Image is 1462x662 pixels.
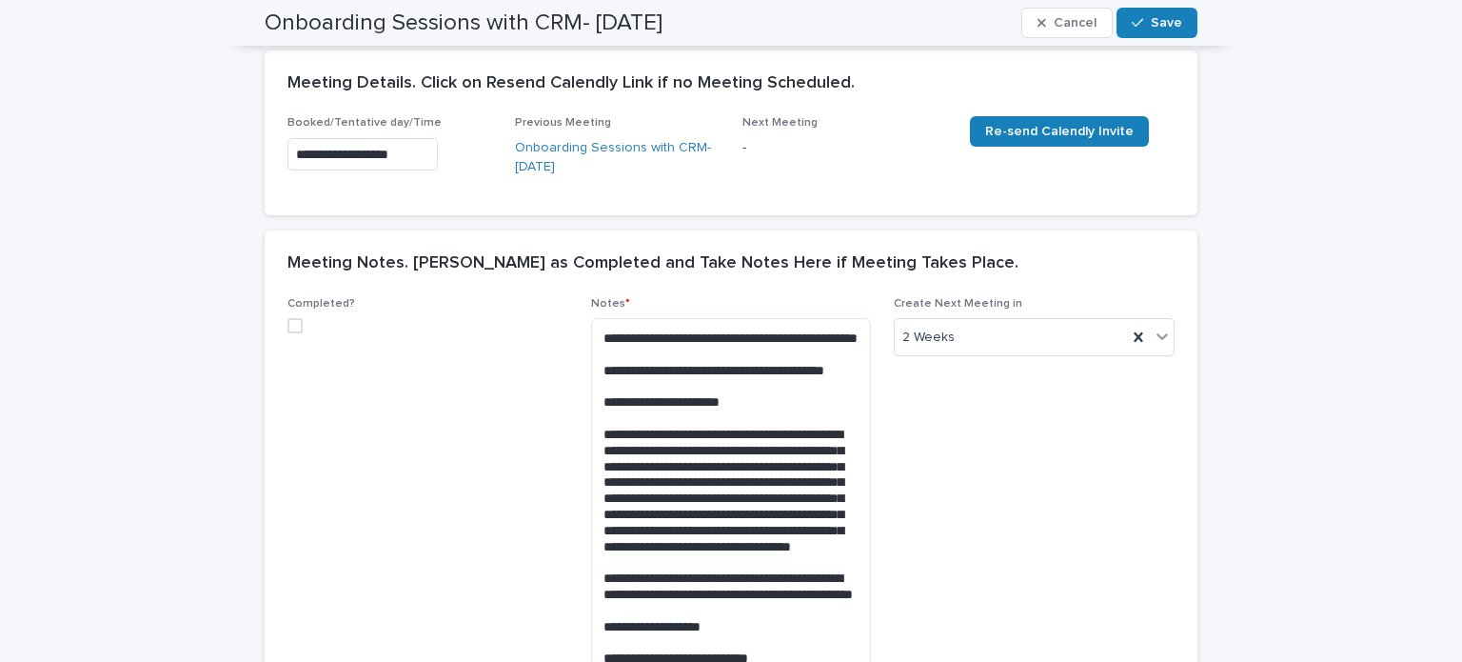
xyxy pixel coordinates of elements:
h2: Onboarding Sessions with CRM- [DATE] [265,10,662,37]
span: Re-send Calendly Invite [985,125,1134,138]
span: 2 Weeks [902,328,955,348]
a: Onboarding Sessions with CRM- [DATE] [515,138,720,178]
span: Booked/Tentative day/Time [287,117,442,129]
h2: Meeting Notes. [PERSON_NAME] as Completed and Take Notes Here if Meeting Takes Place. [287,253,1018,274]
h2: Meeting Details. Click on Resend Calendly Link if no Meeting Scheduled. [287,73,855,94]
span: Completed? [287,298,355,310]
p: - [742,138,947,158]
span: Cancel [1054,16,1096,30]
span: Notes [591,298,630,310]
span: Create Next Meeting in [894,298,1022,310]
span: Save [1151,16,1182,30]
span: Previous Meeting [515,117,611,129]
span: Next Meeting [742,117,818,129]
button: Save [1116,8,1197,38]
button: Cancel [1021,8,1113,38]
a: Re-send Calendly Invite [970,116,1149,147]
